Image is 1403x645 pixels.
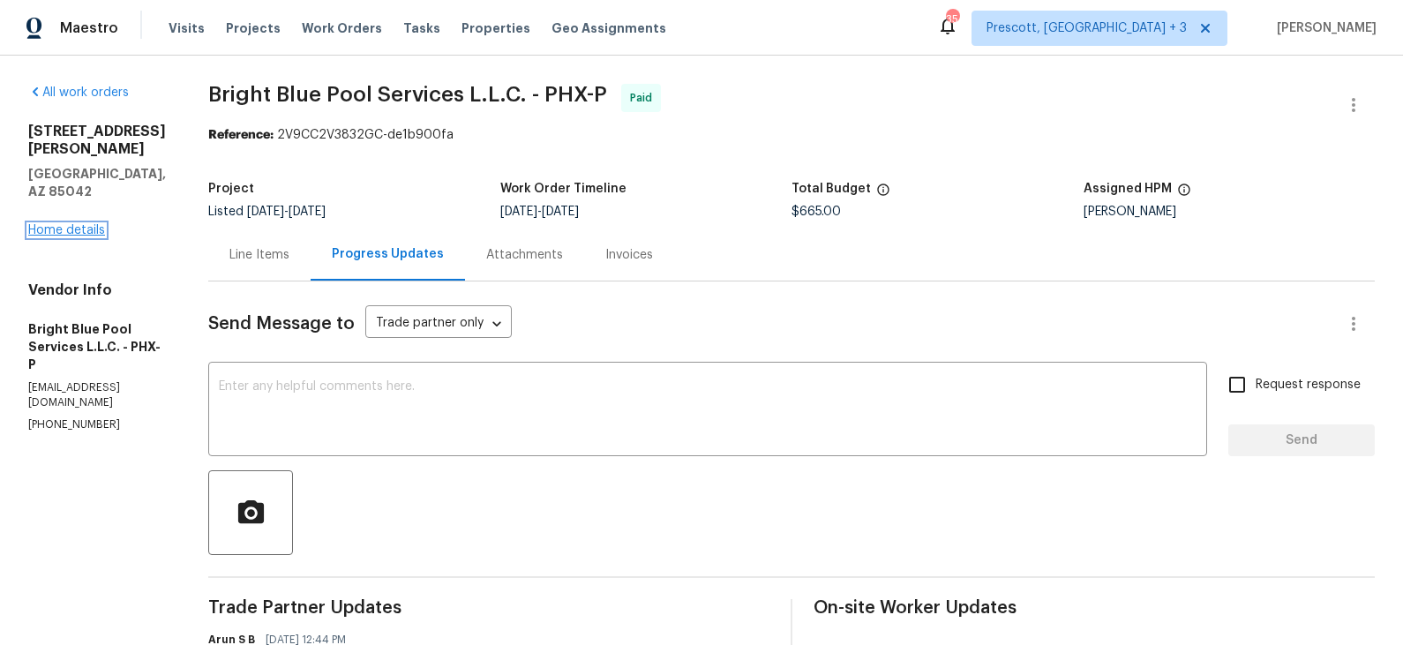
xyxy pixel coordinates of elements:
[208,183,254,195] h5: Project
[542,206,579,218] span: [DATE]
[500,206,579,218] span: -
[605,246,653,264] div: Invoices
[365,310,512,339] div: Trade partner only
[28,165,166,200] h5: [GEOGRAPHIC_DATA], AZ 85042
[946,11,958,28] div: 35
[302,19,382,37] span: Work Orders
[28,123,166,158] h2: [STREET_ADDRESS][PERSON_NAME]
[28,320,166,373] h5: Bright Blue Pool Services L.L.C. - PHX-P
[500,183,626,195] h5: Work Order Timeline
[630,89,659,107] span: Paid
[500,206,537,218] span: [DATE]
[551,19,666,37] span: Geo Assignments
[169,19,205,37] span: Visits
[1256,376,1361,394] span: Request response
[792,206,841,218] span: $665.00
[1084,183,1172,195] h5: Assigned HPM
[208,599,769,617] span: Trade Partner Updates
[208,315,355,333] span: Send Message to
[1177,183,1191,206] span: The hpm assigned to this work order.
[792,183,871,195] h5: Total Budget
[28,417,166,432] p: [PHONE_NUMBER]
[987,19,1187,37] span: Prescott, [GEOGRAPHIC_DATA] + 3
[208,206,326,218] span: Listed
[60,19,118,37] span: Maestro
[247,206,326,218] span: -
[1270,19,1377,37] span: [PERSON_NAME]
[229,246,289,264] div: Line Items
[28,380,166,410] p: [EMAIL_ADDRESS][DOMAIN_NAME]
[1084,206,1376,218] div: [PERSON_NAME]
[28,281,166,299] h4: Vendor Info
[28,86,129,99] a: All work orders
[28,224,105,236] a: Home details
[461,19,530,37] span: Properties
[208,126,1375,144] div: 2V9CC2V3832GC-de1b900fa
[332,245,444,263] div: Progress Updates
[814,599,1375,617] span: On-site Worker Updates
[486,246,563,264] div: Attachments
[208,84,607,105] span: Bright Blue Pool Services L.L.C. - PHX-P
[289,206,326,218] span: [DATE]
[403,22,440,34] span: Tasks
[247,206,284,218] span: [DATE]
[876,183,890,206] span: The total cost of line items that have been proposed by Opendoor. This sum includes line items th...
[208,129,274,141] b: Reference:
[226,19,281,37] span: Projects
